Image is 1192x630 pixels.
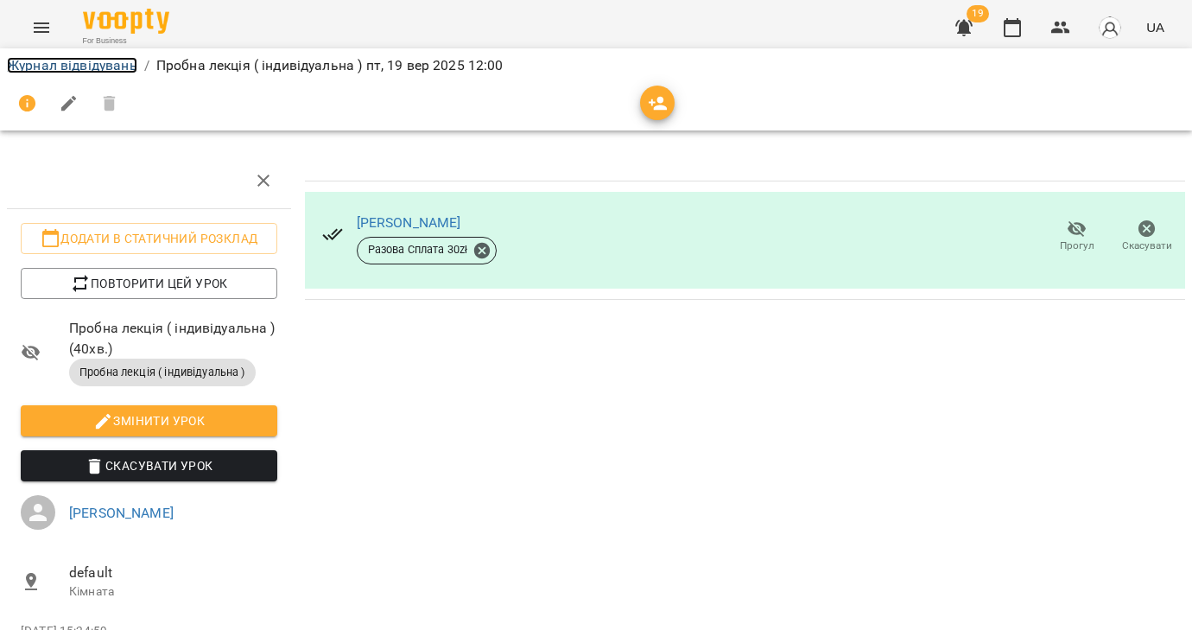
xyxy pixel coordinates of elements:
span: Скасувати Урок [35,455,263,476]
button: Змінити урок [21,405,277,436]
button: Скасувати Урок [21,450,277,481]
span: Разова Сплата 30 zł [358,242,479,258]
span: For Business [83,35,169,47]
span: Скасувати [1122,239,1172,253]
button: Прогул [1042,213,1112,261]
button: Menu [21,7,62,48]
a: [PERSON_NAME] [69,505,174,521]
span: Пробна лекція ( індивідуальна ) ( 40 хв. ) [69,318,277,359]
button: Повторити цей урок [21,268,277,299]
p: Пробна лекція ( індивідуальна ) пт, 19 вер 2025 12:00 [156,55,504,76]
span: Змінити урок [35,410,263,431]
a: Журнал відвідувань [7,57,137,73]
button: Скасувати [1112,213,1182,261]
div: Разова Сплата 30zł [357,237,498,264]
span: 19 [967,5,989,22]
span: Прогул [1060,239,1094,253]
img: avatar_s.png [1098,16,1122,40]
button: Додати в статичний розклад [21,223,277,254]
span: UA [1146,18,1164,36]
span: default [69,563,277,583]
span: Додати в статичний розклад [35,228,263,249]
a: [PERSON_NAME] [357,214,461,231]
nav: breadcrumb [7,55,1185,76]
button: UA [1139,11,1171,43]
li: / [144,55,149,76]
p: Кімната [69,583,277,601]
span: Пробна лекція ( індивідуальна ) [69,365,256,380]
span: Повторити цей урок [35,273,263,294]
img: Voopty Logo [83,9,169,34]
